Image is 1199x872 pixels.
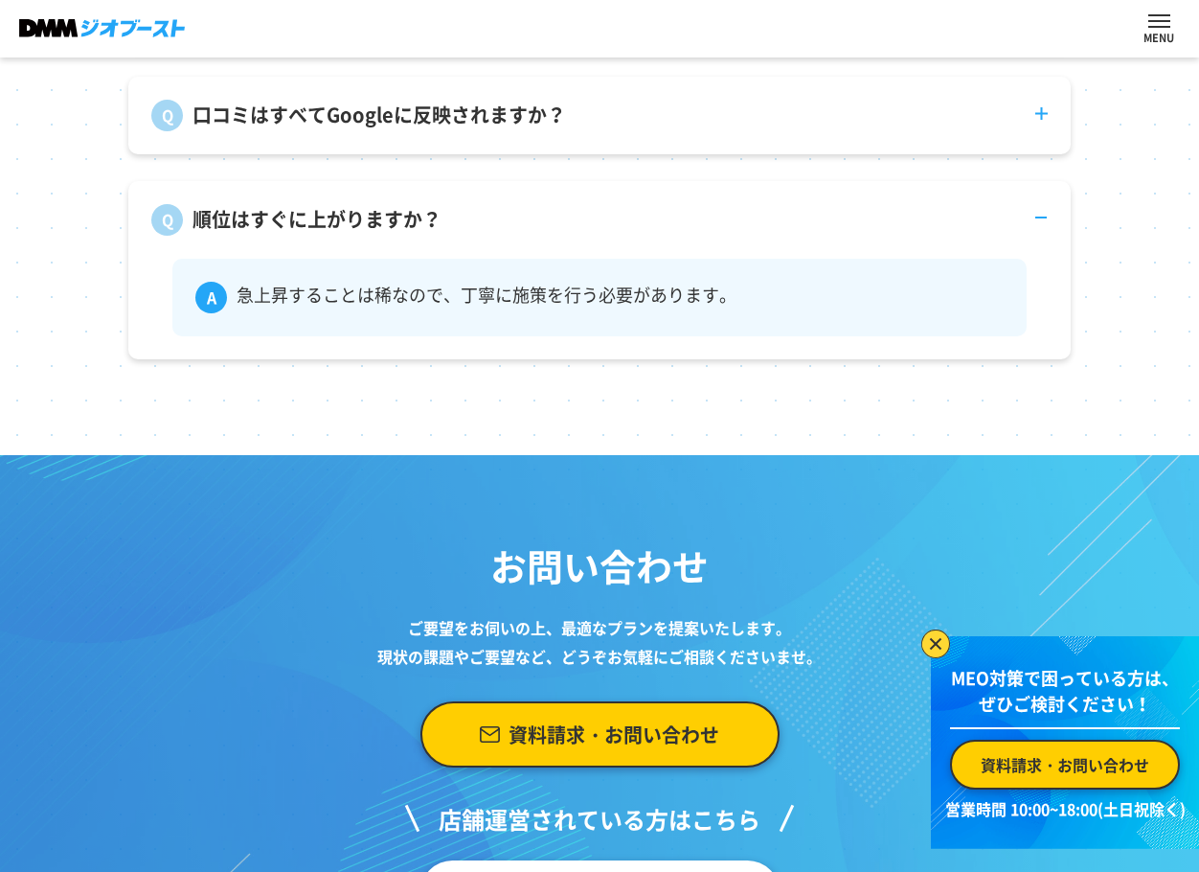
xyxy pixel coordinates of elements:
button: ナビを開閉する [1148,14,1170,28]
img: バナーを閉じる [921,630,950,658]
img: DMMジオブースト [19,19,185,37]
p: 店舗運営されている方はこちら [404,798,795,860]
p: 順位はすぐに上がりますか？ [192,205,441,234]
a: 資料請求・お問い合わせ [420,701,780,768]
p: 急上昇することは稀なので、丁寧に施策を行う必要があります。 [237,282,736,313]
span: 資料請求・お問い合わせ [509,717,719,752]
a: 資料請求・お問い合わせ [950,740,1180,790]
p: MEO対策で困っている方は、 ぜひご検討ください！ [950,665,1180,729]
span: 資料請求・お問い合わせ [981,753,1149,776]
p: 営業時間 10:00~18:00(土日祝除く) [942,797,1188,820]
p: 口コミはすべてGoogleに反映されますか？ [192,101,566,129]
p: ご要望をお伺いの上、 最適なプランを提案いたします。 現状の課題やご要望など、 どうぞお気軽にご相談くださいませ。 [360,614,839,671]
